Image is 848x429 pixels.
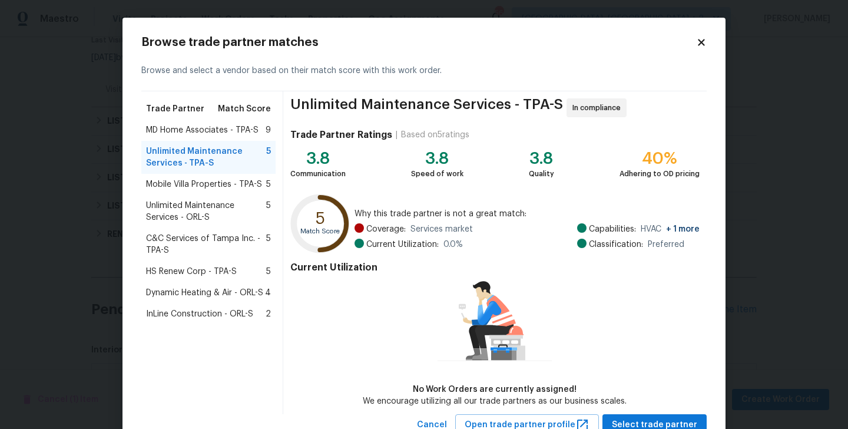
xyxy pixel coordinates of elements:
div: 3.8 [290,153,346,164]
text: 5 [316,210,325,227]
span: Services market [410,223,473,235]
span: + 1 more [666,225,700,233]
div: We encourage utilizing all our trade partners as our business scales. [363,395,627,407]
span: 5 [266,146,271,169]
span: InLine Construction - ORL-S [146,308,253,320]
span: Coverage: [366,223,406,235]
span: 9 [266,124,271,136]
span: Current Utilization: [366,239,439,250]
span: Dynamic Heating & Air - ORL-S [146,287,263,299]
div: 3.8 [529,153,554,164]
span: Unlimited Maintenance Services - ORL-S [146,200,266,223]
div: Speed of work [411,168,463,180]
div: Browse and select a vendor based on their match score with this work order. [141,51,707,91]
span: 5 [266,179,271,190]
span: 5 [266,266,271,278]
span: Mobile Villa Properties - TPA-S [146,179,262,190]
h2: Browse trade partner matches [141,37,696,48]
span: Capabilities: [589,223,636,235]
span: 4 [265,287,271,299]
span: HVAC [641,223,700,235]
span: Why this trade partner is not a great match: [355,208,700,220]
span: 5 [266,233,271,256]
span: 0.0 % [443,239,463,250]
div: Communication [290,168,346,180]
div: Based on 5 ratings [401,129,469,141]
span: Classification: [589,239,643,250]
div: Quality [529,168,554,180]
span: MD Home Associates - TPA-S [146,124,259,136]
span: Trade Partner [146,103,204,115]
span: C&C Services of Tampa Inc. - TPA-S [146,233,266,256]
span: HS Renew Corp - TPA-S [146,266,237,278]
h4: Trade Partner Ratings [290,129,392,141]
text: Match Score [300,228,340,235]
span: 5 [266,200,271,223]
span: Unlimited Maintenance Services - TPA-S [290,98,563,117]
div: Adhering to OD pricing [620,168,700,180]
span: Unlimited Maintenance Services - TPA-S [146,146,266,169]
span: 2 [266,308,271,320]
div: No Work Orders are currently assigned! [363,384,627,395]
div: 3.8 [411,153,463,164]
h4: Current Utilization [290,262,700,273]
div: 40% [620,153,700,164]
span: In compliance [572,102,625,114]
div: | [392,129,401,141]
span: Match Score [218,103,271,115]
span: Preferred [648,239,684,250]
